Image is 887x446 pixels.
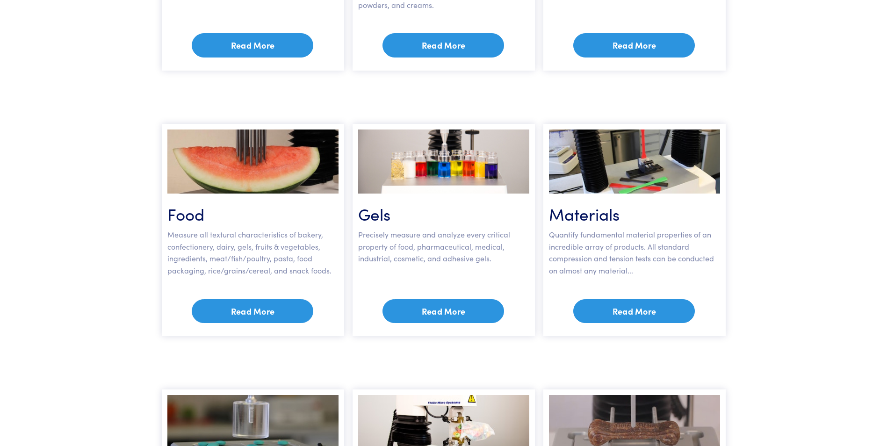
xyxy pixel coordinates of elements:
[192,299,313,324] a: Read More
[573,33,695,58] a: Read More
[382,33,504,58] a: Read More
[549,229,720,276] p: Quantify fundamental material properties of an incredible array of products. All standard compres...
[167,229,339,276] p: Measure all textural characteristics of bakery, confectionery, dairy, gels, fruits & vegetables, ...
[573,299,695,324] a: Read More
[382,299,504,324] a: Read More
[358,229,529,265] p: Precisely measure and analyze every critical property of food, pharmaceutical, medical, industria...
[167,202,339,225] h3: Food
[549,129,720,194] img: materials-testing-example-2.jpg
[358,129,529,194] img: gels-v1.0.jpg
[358,202,529,225] h3: Gels
[192,33,313,58] a: Read More
[549,202,720,225] h3: Materials
[167,129,339,194] img: main_page-watermelon-ta65.jpg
